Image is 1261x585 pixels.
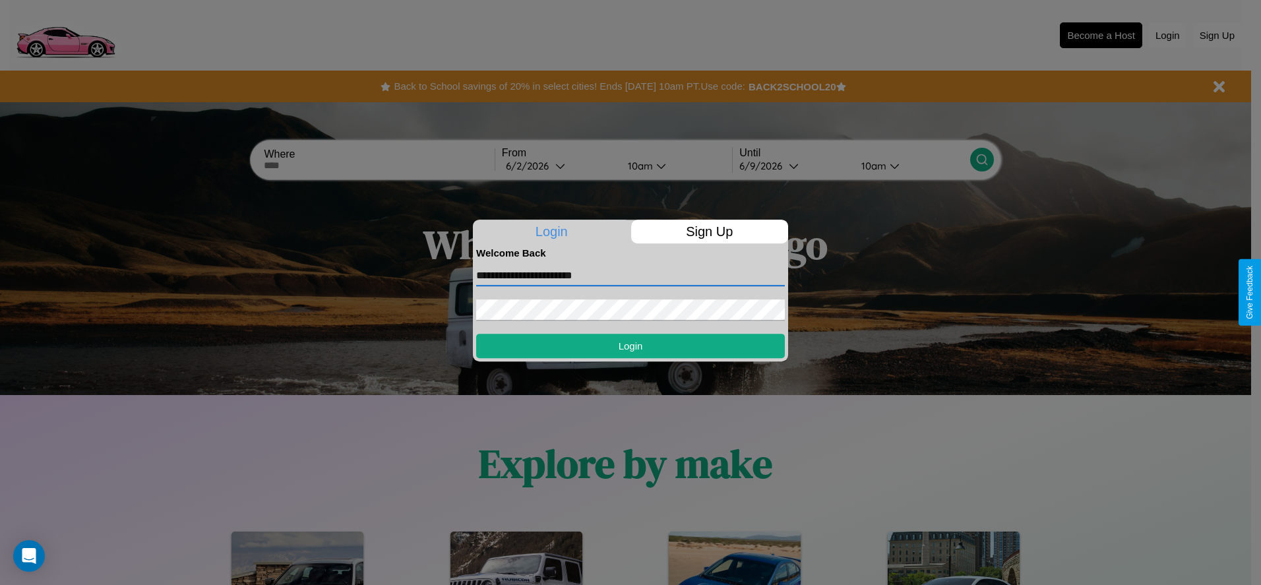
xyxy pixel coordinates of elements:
[476,334,785,358] button: Login
[473,220,630,243] p: Login
[476,247,785,259] h4: Welcome Back
[631,220,789,243] p: Sign Up
[13,540,45,572] div: Open Intercom Messenger
[1245,266,1254,319] div: Give Feedback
